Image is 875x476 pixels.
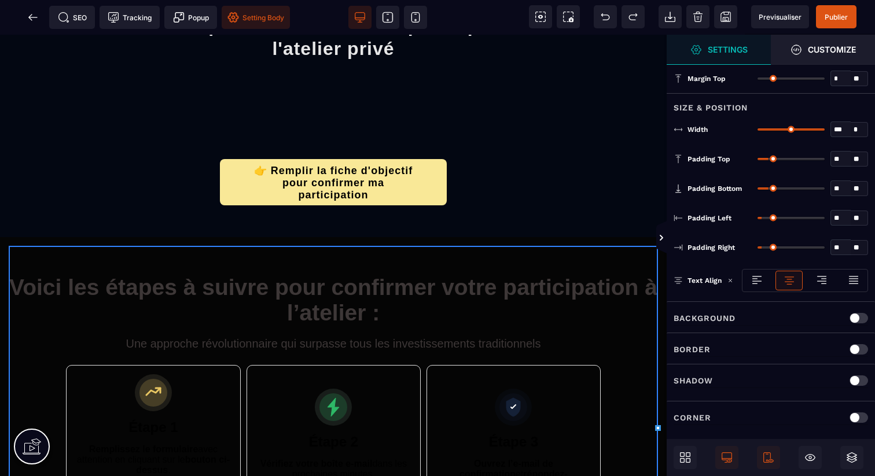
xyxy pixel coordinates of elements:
[108,12,152,23] span: Tracking
[674,411,711,425] p: Corner
[128,385,178,400] b: Étape 1
[687,243,735,252] span: Padding Right
[687,125,708,134] span: Width
[459,424,556,444] b: Ouvrez l’e-mail de confirmation
[58,12,87,23] span: SEO
[674,374,713,388] p: Shadow
[840,446,863,469] span: Open Layers
[771,35,875,65] span: Open Style Manager
[315,354,352,391] img: b6606ffbb4648694007e19b7dd4a8ba6_lightning-icon.svg
[727,278,733,283] img: loading
[136,420,230,440] b: bouton ci-dessus
[687,154,730,164] span: Padding Top
[674,342,711,356] p: Border
[495,354,532,391] img: 59ef9bf7ba9b73c4c9a2e4ac6039e941_shield-icon.svg
[751,5,809,28] span: Preview
[260,424,373,434] b: Vérifiez votre boîte e-mail
[825,13,848,21] span: Publier
[799,446,822,469] span: Hide/Show Block
[687,213,731,223] span: Padding Left
[9,297,658,322] h2: Une approche révolutionnaire qui surpasse tous les investissements traditionnels
[674,275,722,286] p: Text Align
[674,446,697,469] span: Open Blocks
[529,5,552,28] span: View components
[687,184,742,193] span: Padding Bottom
[309,399,358,415] b: Étape 2
[667,35,771,65] span: Settings
[135,340,172,377] img: 4c63a725c3b304b2c0a5e1a33d73ec16_growth-icon.svg
[757,446,780,469] span: Mobile Only
[220,124,447,171] button: 👉 Remplir la fiche d'objectif pour confirmer ma participation
[759,13,802,21] span: Previsualiser
[9,234,658,297] h1: Voici les étapes à suivre pour confirmer votre participation à l’atelier :
[808,45,856,54] strong: Customize
[667,93,875,115] div: Size & Position
[489,399,538,415] b: Étape 3
[557,5,580,28] span: Screenshot
[173,12,209,23] span: Popup
[708,45,748,54] strong: Settings
[89,409,198,419] b: Remplissez le formulaire
[715,446,738,469] span: Desktop Only
[687,74,726,83] span: Margin Top
[674,311,736,325] p: Background
[227,12,284,23] span: Setting Body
